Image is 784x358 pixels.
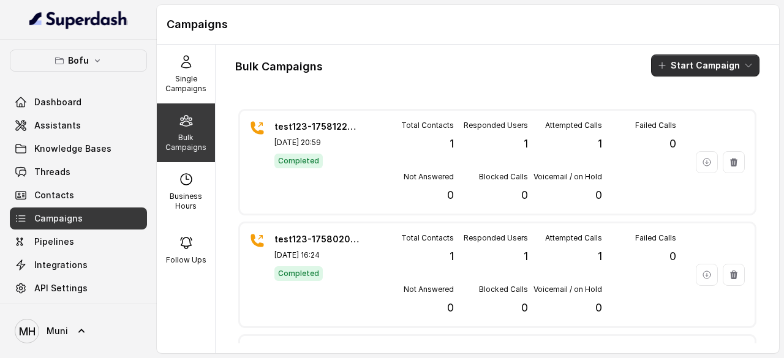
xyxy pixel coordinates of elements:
[162,133,210,152] p: Bulk Campaigns
[274,250,360,260] p: [DATE] 16:24
[10,207,147,229] a: Campaigns
[167,15,769,34] h1: Campaigns
[635,233,676,243] p: Failed Calls
[162,74,210,94] p: Single Campaigns
[274,121,360,133] p: test123-1758122943390
[404,172,454,182] p: Not Answered
[29,10,128,29] img: light.svg
[464,233,528,243] p: Responded Users
[447,187,454,204] p: 0
[533,172,602,182] p: Voicemail / on Hold
[10,91,147,113] a: Dashboard
[401,121,454,130] p: Total Contacts
[274,266,323,281] span: Completed
[10,300,147,323] a: Voices Library
[19,325,36,338] text: MH
[598,248,602,265] p: 1
[545,121,602,130] p: Attempted Calls
[595,299,602,316] p: 0
[162,192,210,211] p: Business Hours
[274,138,360,147] p: [DATE] 20:59
[450,248,454,265] p: 1
[524,135,528,152] p: 1
[669,248,676,265] p: 0
[34,166,70,178] span: Threads
[10,277,147,299] a: API Settings
[545,233,602,243] p: Attempted Calls
[34,189,74,201] span: Contacts
[10,314,147,348] a: Muni
[598,135,602,152] p: 1
[10,114,147,136] a: Assistants
[404,285,454,294] p: Not Answered
[521,299,528,316] p: 0
[651,54,759,76] button: Start Campaign
[274,154,323,168] span: Completed
[479,285,528,294] p: Blocked Calls
[10,161,147,183] a: Threads
[10,231,147,253] a: Pipelines
[34,212,83,225] span: Campaigns
[10,254,147,276] a: Integrations
[166,255,206,265] p: Follow Ups
[521,187,528,204] p: 0
[401,233,454,243] p: Total Contacts
[533,285,602,294] p: Voicemail / on Hold
[47,325,68,337] span: Muni
[68,53,89,68] p: Bofu
[10,184,147,206] a: Contacts
[274,233,360,245] p: test123-1758020041367
[34,143,111,155] span: Knowledge Bases
[669,135,676,152] p: 0
[34,259,88,271] span: Integrations
[447,299,454,316] p: 0
[479,172,528,182] p: Blocked Calls
[34,96,81,108] span: Dashboard
[34,282,88,294] span: API Settings
[10,138,147,160] a: Knowledge Bases
[235,57,323,76] h1: Bulk Campaigns
[10,50,147,72] button: Bofu
[524,248,528,265] p: 1
[34,236,74,248] span: Pipelines
[450,135,454,152] p: 1
[635,121,676,130] p: Failed Calls
[595,187,602,204] p: 0
[464,121,528,130] p: Responded Users
[34,119,81,132] span: Assistants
